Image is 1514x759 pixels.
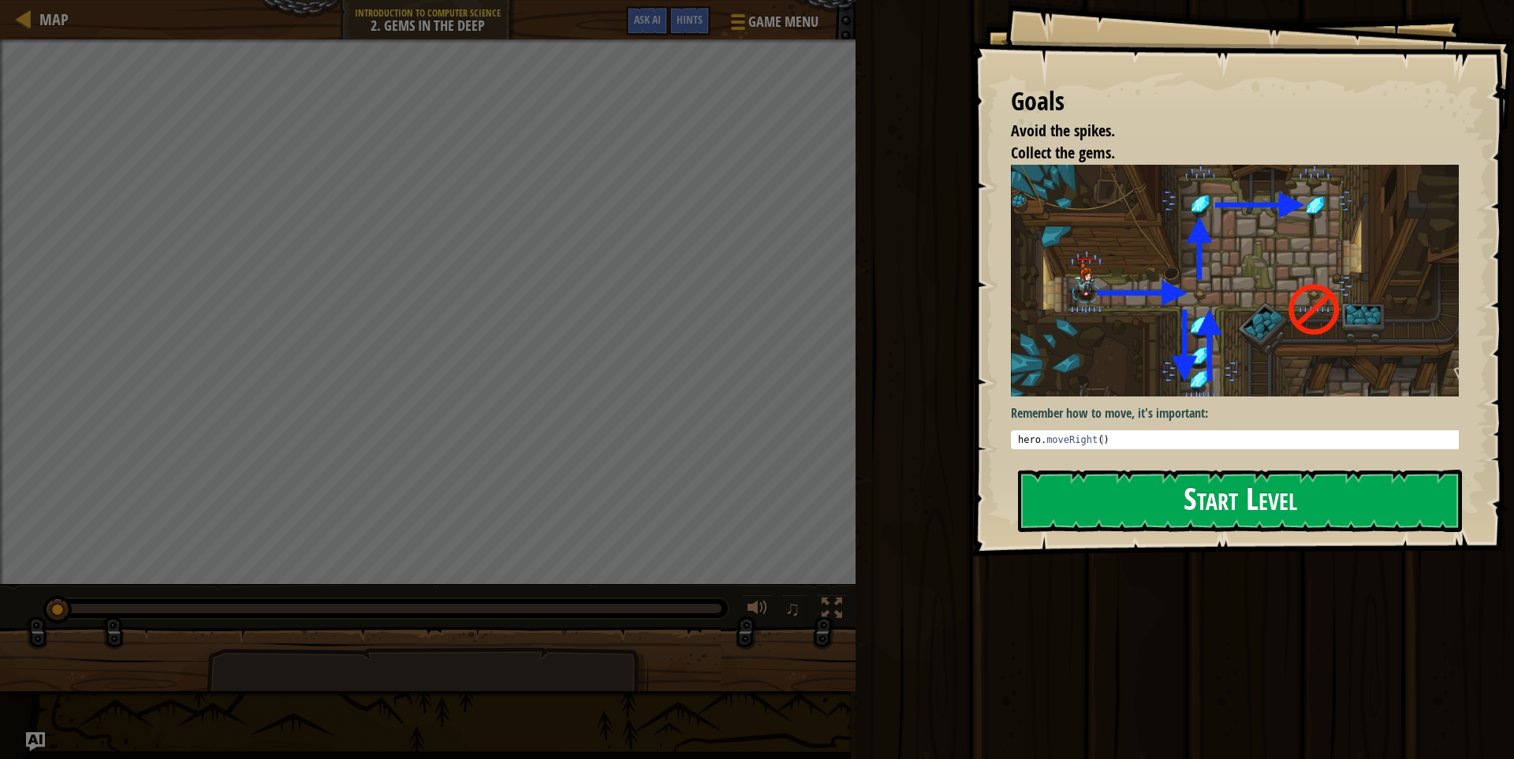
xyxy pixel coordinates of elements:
[748,12,819,32] span: Game Menu
[39,9,69,30] span: Map
[32,9,69,30] a: Map
[742,594,774,627] button: Adjust volume
[1011,404,1472,422] p: Remember how to move, it's important:
[1011,84,1459,120] div: Goals
[781,594,808,627] button: ♫
[1011,142,1115,163] span: Collect the gems.
[1011,165,1472,396] img: Gems in the deep
[991,142,1455,165] li: Collect the gems.
[26,732,45,751] button: Ask AI
[677,12,703,27] span: Hints
[634,12,661,27] span: Ask AI
[626,6,669,35] button: Ask AI
[1018,470,1462,532] button: Start Level
[816,594,848,627] button: Toggle fullscreen
[718,6,828,43] button: Game Menu
[785,597,800,620] span: ♫
[1011,120,1115,141] span: Avoid the spikes.
[991,120,1455,143] li: Avoid the spikes.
